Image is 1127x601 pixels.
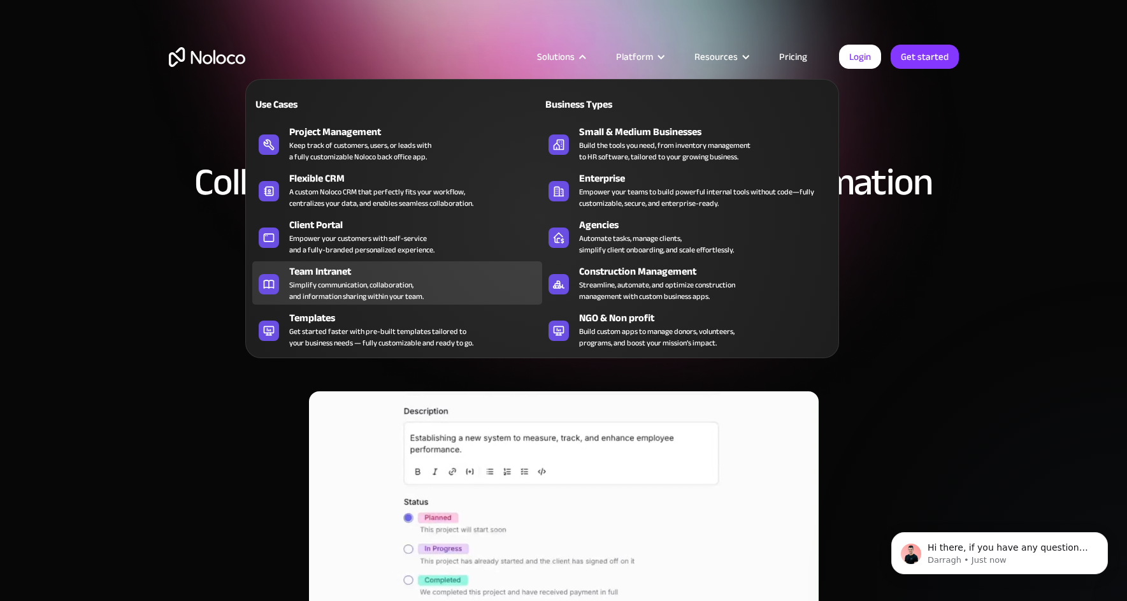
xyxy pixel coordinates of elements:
a: Project ManagementKeep track of customers, users, or leads witha fully customizable Noloco back o... [252,122,542,165]
div: Agencies [579,217,838,233]
a: Flexible CRMA custom Noloco CRM that perfectly fits your workflow,centralizes your data, and enab... [252,168,542,212]
a: home [169,47,245,67]
div: Templates [289,310,548,326]
div: Empower your teams to build powerful internal tools without code—fully customizable, secure, and ... [579,186,826,209]
div: Flexible CRM [289,171,548,186]
div: Team Intranet [289,264,548,279]
div: Platform [600,48,678,65]
div: Project Management [289,124,548,140]
a: NGO & Non profitBuild custom apps to manage donors, volunteers,programs, and boost your mission’s... [542,308,832,351]
nav: Solutions [245,61,839,358]
div: Solutions [537,48,575,65]
a: AgenciesAutomate tasks, manage clients,simplify client onboarding, and scale effortlessly. [542,215,832,258]
div: Keep track of customers, users, or leads with a fully customizable Noloco back office app. [289,140,431,163]
a: EnterpriseEmpower your teams to build powerful internal tools without code—fully customizable, se... [542,168,832,212]
div: A custom Noloco CRM that perfectly fits your workflow, centralizes your data, and enables seamles... [289,186,473,209]
a: Pricing [763,48,823,65]
a: Team IntranetSimplify communication, collaboration,and information sharing within your team. [252,261,542,305]
a: Client PortalEmpower your customers with self-serviceand a fully-branded personalized experience. [252,215,542,258]
a: Login [839,45,881,69]
div: Client Portal [289,217,548,233]
div: Solutions [521,48,600,65]
a: Get started [891,45,959,69]
div: Simplify communication, collaboration, and information sharing within your team. [289,279,424,302]
a: Use Cases [252,89,542,119]
div: Small & Medium Businesses [579,124,838,140]
div: Platform [616,48,653,65]
div: Get started faster with pre-built templates tailored to your business needs — fully customizable ... [289,326,473,349]
div: Resources [678,48,763,65]
div: Empower your customers with self-service and a fully-branded personalized experience. [289,233,434,256]
a: Business Types [542,89,832,119]
a: TemplatesGet started faster with pre-built templates tailored toyour business needs — fully custo... [252,308,542,351]
div: Build custom apps to manage donors, volunteers, programs, and boost your mission’s impact. [579,326,735,349]
div: Business Types [542,97,682,112]
iframe: Intercom notifications message [872,505,1127,595]
h1: Collect Data with Powerful Forms [169,140,959,150]
a: Construction ManagementStreamline, automate, and optimize constructionmanagement with custom busi... [542,261,832,305]
div: Enterprise [579,171,838,186]
div: Streamline, automate, and optimize construction management with custom business apps. [579,279,735,302]
a: Small & Medium BusinessesBuild the tools you need, from inventory managementto HR software, tailo... [542,122,832,165]
div: Use Cases [252,97,392,112]
div: Resources [694,48,738,65]
div: Construction Management [579,264,838,279]
div: Automate tasks, manage clients, simplify client onboarding, and scale effortlessly. [579,233,734,256]
div: NGO & Non profit [579,310,838,326]
div: Build the tools you need, from inventory management to HR software, tailored to your growing busi... [579,140,750,163]
h2: Collect & Organize Team or Customer Information Seamlessly [169,163,959,240]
